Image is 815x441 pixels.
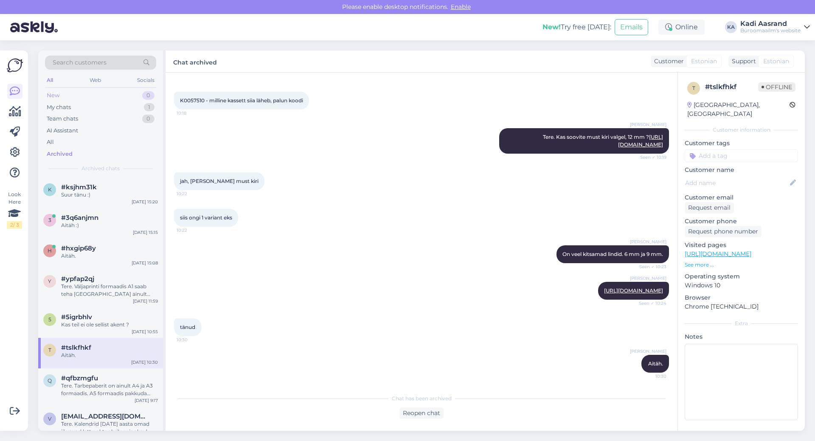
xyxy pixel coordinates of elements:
div: [DATE] 15:15 [133,229,158,236]
span: [PERSON_NAME] [630,348,666,354]
div: Request email [685,202,734,213]
span: #qfbzmgfu [61,374,98,382]
span: #5igrbhlv [61,313,92,321]
div: Customer information [685,126,798,134]
div: 1 [144,103,155,112]
span: Archived chats [81,165,120,172]
span: #ypfap2qj [61,275,94,283]
span: y [48,278,51,284]
span: 3 [48,217,51,223]
div: Tere. Tarbepaberit on ainult A4 ja A3 formaadis. A5 formaadis pakkuda kirjaplokki [URL][DOMAIN_NAME] [61,382,158,397]
span: viljar.kaarde@agatark.com [61,413,149,420]
div: My chats [47,103,71,112]
span: Enable [448,3,473,11]
span: Estonian [763,57,789,66]
span: K0057510 - milline kassett siia läheb, palun koodi [180,97,303,104]
div: All [45,75,55,86]
div: 0 [142,91,155,100]
span: Search customers [53,58,107,67]
div: [DATE] 10:30 [131,359,158,365]
p: Windows 10 [685,281,798,290]
div: Kadi Aasrand [740,20,801,27]
span: t [48,347,51,353]
span: siis ongi 1 variant eks [180,214,232,221]
div: Tere. Kalendrid [DATE] aasta omad jõuavad lattu oktoobrikuu jooksul. [61,420,158,435]
span: k [48,186,52,193]
p: Operating system [685,272,798,281]
div: KA [725,21,737,33]
span: 10:22 [177,227,208,233]
span: Estonian [691,57,717,66]
input: Add name [685,178,788,188]
a: [URL][DOMAIN_NAME] [685,250,751,258]
p: Visited pages [685,241,798,250]
span: #hxgip68y [61,244,96,252]
span: tänud [180,324,195,330]
span: Chat has been archived [392,395,452,402]
span: [PERSON_NAME] [630,275,666,281]
div: [DATE] 15:08 [132,260,158,266]
div: Suur tänu :) [61,191,158,199]
div: Tere. Väljaprinti formaadis A1 saab teha [GEOGRAPHIC_DATA] ainult meie [GEOGRAPHIC_DATA] tee 92 e... [61,283,158,298]
span: 5 [48,316,51,323]
div: Aitäh. [61,351,158,359]
span: 10:30 [177,337,208,343]
p: Customer name [685,166,798,174]
span: 10:18 [177,110,208,116]
span: [PERSON_NAME] [630,121,666,128]
div: [DATE] 9:17 [135,397,158,404]
p: Customer email [685,193,798,202]
label: Chat archived [173,56,217,67]
div: AI Assistant [47,126,78,135]
div: Extra [685,320,798,327]
div: Web [88,75,103,86]
div: [DATE] 10:55 [132,329,158,335]
div: [GEOGRAPHIC_DATA], [GEOGRAPHIC_DATA] [687,101,790,118]
span: Seen ✓ 10:24 [635,300,666,306]
div: # tslkfhkf [705,82,758,92]
span: 10:22 [177,191,208,197]
button: Emails [615,19,648,35]
span: #tslkfhkf [61,344,91,351]
span: Seen ✓ 10:19 [635,154,666,160]
span: Tere. Kas soovite must kiri valgel, 12 mm ? [543,134,663,148]
p: Customer phone [685,217,798,226]
div: Look Here [7,191,22,229]
div: [DATE] 11:59 [133,298,158,304]
a: [URL][DOMAIN_NAME] [604,287,663,294]
b: New! [542,23,561,31]
div: Team chats [47,115,78,123]
span: h [48,247,52,254]
div: Aitäh. [61,252,158,260]
span: Seen ✓ 10:23 [635,264,666,270]
span: [PERSON_NAME] [630,239,666,245]
div: New [47,91,59,100]
p: Chrome [TECHNICAL_ID] [685,302,798,311]
span: v [48,416,51,422]
div: Kas teil ei ole sellist akent ? [61,321,158,329]
div: 0 [142,115,155,123]
div: Customer [651,57,684,66]
div: Support [728,57,756,66]
div: Aitäh :) [61,222,158,229]
span: Offline [758,82,795,92]
div: Reopen chat [399,407,444,419]
p: See more ... [685,261,798,269]
span: Aitäh. [648,360,663,367]
div: Try free [DATE]: [542,22,611,32]
div: Online [658,20,705,35]
span: t [692,85,695,91]
div: [DATE] 15:20 [132,199,158,205]
p: Notes [685,332,798,341]
div: Socials [135,75,156,86]
div: Büroomaailm's website [740,27,801,34]
span: jah, [PERSON_NAME] must kiri [180,178,259,184]
div: All [47,138,54,146]
span: #3q6anjmn [61,214,98,222]
span: On veel kitsamad lindid. 6 mm ja 9 mm. [562,251,663,257]
span: 10:30 [635,373,666,379]
div: Archived [47,150,73,158]
a: Kadi AasrandBüroomaailm's website [740,20,810,34]
input: Add a tag [685,149,798,162]
div: 2 / 3 [7,221,22,229]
